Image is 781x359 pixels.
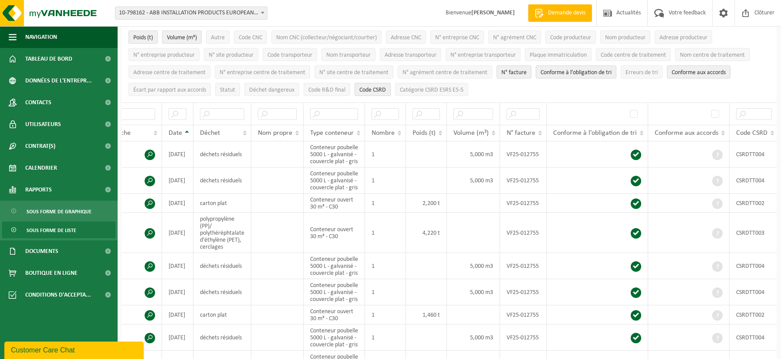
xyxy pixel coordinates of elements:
[25,262,78,284] span: Boutique en ligne
[314,65,393,79] button: N° site centre de traitementN° site centre de traitement: Activate to sort
[326,52,371,58] span: Nom transporteur
[267,52,312,58] span: Code transporteur
[239,34,262,41] span: Code CNC
[493,34,536,41] span: N° agrément CNC
[365,279,406,305] td: 1
[193,253,251,279] td: déchets résiduels
[365,141,406,168] td: 1
[500,141,547,168] td: VF25-012755
[500,279,547,305] td: VF25-012755
[193,325,251,351] td: déchets résiduels
[730,141,778,168] td: CSRDTT004
[162,31,202,44] button: Volume (m³)Volume (m³): Activate to sort
[365,325,406,351] td: 1
[625,69,658,76] span: Erreurs de tri
[215,83,240,96] button: StatutStatut: Activate to sort
[546,9,588,17] span: Demande devis
[25,284,91,306] span: Conditions d'accepta...
[115,7,267,20] span: 10-798162 - ABB INSTALLATION PRODUCTS EUROPEAN CENTRE SA - HOUDENG-GOEGNIES
[25,240,58,262] span: Documents
[304,194,365,213] td: Conteneur ouvert 30 m³ - C30
[115,7,267,19] span: 10-798162 - ABB INSTALLATION PRODUCTS EUROPEAN CENTRE SA - HOUDENG-GOEGNIES
[447,253,500,279] td: 5,000 m3
[545,31,596,44] button: Code producteurCode producteur: Activate to sort
[304,168,365,194] td: Conteneur poubelle 5000 L - galvanisé - couvercle plat - gris
[372,130,395,137] span: Nombre
[25,92,51,113] span: Contacts
[162,279,193,305] td: [DATE]
[25,48,72,70] span: Tableau de bord
[435,34,479,41] span: N° entreprise CNC
[25,135,55,157] span: Contrat(s)
[430,31,484,44] button: N° entreprise CNCN° entreprise CNC: Activate to sort
[528,4,592,22] a: Demande devis
[365,305,406,325] td: 1
[128,48,199,61] button: N° entreprise producteurN° entreprise producteur: Activate to sort
[525,48,592,61] button: Plaque immatriculationPlaque immatriculation: Activate to sort
[133,34,153,41] span: Poids (t)
[488,31,541,44] button: N° agrément CNCN° agrément CNC: Activate to sort
[193,213,251,253] td: polypropylène (PP)/ polythéréphtalate d'éthylène (PET), cerclages
[450,52,516,58] span: N° entreprise transporteur
[133,69,206,76] span: Adresse centre de traitement
[395,83,468,96] button: Catégorie CSRD ESRS E5-5Catégorie CSRD ESRS E5-5: Activate to sort
[655,130,718,137] span: Conforme aux accords
[25,179,52,201] span: Rapports
[2,222,115,238] a: Sous forme de liste
[667,65,730,79] button: Conforme aux accords : Activate to sort
[162,213,193,253] td: [DATE]
[605,34,646,41] span: Nom producteur
[308,87,345,93] span: Code R&D final
[2,203,115,219] a: Sous forme de graphique
[365,253,406,279] td: 1
[25,157,57,179] span: Calendrier
[406,213,447,253] td: 4,220 t
[736,130,767,137] span: Code CSRD
[730,325,778,351] td: CSRDTT004
[193,279,251,305] td: déchets résiduels
[234,31,267,44] button: Code CNCCode CNC: Activate to sort
[276,34,377,41] span: Nom CNC (collecteur/négociant/courtier)
[128,31,158,44] button: Poids (t)Poids (t): Activate to sort
[500,194,547,213] td: VF25-012755
[209,52,254,58] span: N° site producteur
[304,253,365,279] td: Conteneur poubelle 5000 L - galvanisé - couvercle plat - gris
[27,203,91,220] span: Sous forme de graphique
[601,52,666,58] span: Code centre de traitement
[215,65,310,79] button: N° entreprise centre de traitementN° entreprise centre de traitement: Activate to sort
[162,253,193,279] td: [DATE]
[244,83,299,96] button: Déchet dangereux : Activate to sort
[380,48,441,61] button: Adresse transporteurAdresse transporteur: Activate to sort
[453,130,489,137] span: Volume (m³)
[263,48,317,61] button: Code transporteurCode transporteur: Activate to sort
[162,141,193,168] td: [DATE]
[600,31,650,44] button: Nom producteurNom producteur: Activate to sort
[365,194,406,213] td: 1
[730,194,778,213] td: CSRDTT002
[319,69,389,76] span: N° site centre de traitement
[730,279,778,305] td: CSRDTT004
[541,69,612,76] span: Conforme à l’obligation de tri
[500,305,547,325] td: VF25-012755
[447,141,500,168] td: 5,000 m3
[128,65,210,79] button: Adresse centre de traitementAdresse centre de traitement: Activate to sort
[321,48,375,61] button: Nom transporteurNom transporteur: Activate to sort
[25,70,92,92] span: Données de l'entrepr...
[385,52,436,58] span: Adresse transporteur
[304,141,365,168] td: Conteneur poubelle 5000 L - galvanisé - couvercle plat - gris
[659,34,707,41] span: Adresse producteur
[497,65,531,79] button: N° factureN° facture: Activate to sort
[206,31,230,44] button: AutreAutre: Activate to sort
[162,325,193,351] td: [DATE]
[310,130,354,137] span: Type conteneur
[501,69,527,76] span: N° facture
[211,34,225,41] span: Autre
[402,69,487,76] span: N° agrément centre de traitement
[730,168,778,194] td: CSRDTT004
[162,194,193,213] td: [DATE]
[200,130,220,137] span: Déchet
[25,26,57,48] span: Navigation
[447,168,500,194] td: 5,000 m3
[530,52,587,58] span: Plaque immatriculation
[406,305,447,325] td: 1,460 t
